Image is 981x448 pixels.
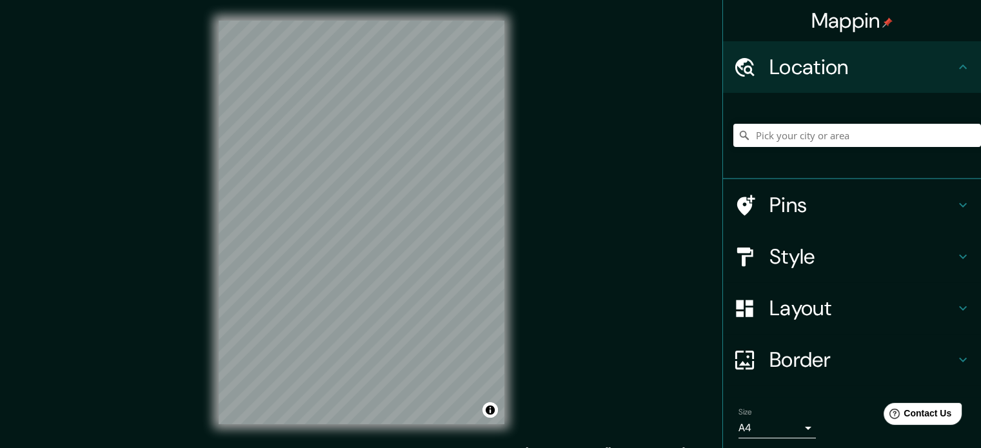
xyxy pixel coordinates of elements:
[769,347,955,373] h4: Border
[811,8,893,34] h4: Mappin
[723,334,981,385] div: Border
[723,179,981,231] div: Pins
[769,295,955,321] h4: Layout
[738,407,752,418] label: Size
[882,17,893,28] img: pin-icon.png
[482,402,498,418] button: Toggle attribution
[723,41,981,93] div: Location
[866,398,967,434] iframe: Help widget launcher
[769,54,955,80] h4: Location
[733,124,981,147] input: Pick your city or area
[219,21,504,424] canvas: Map
[738,418,816,438] div: A4
[769,192,955,218] h4: Pins
[769,244,955,269] h4: Style
[723,231,981,282] div: Style
[723,282,981,334] div: Layout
